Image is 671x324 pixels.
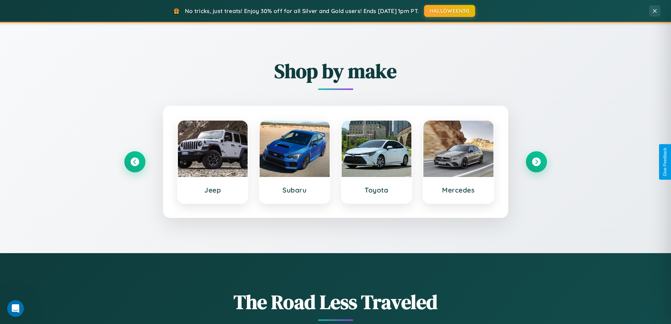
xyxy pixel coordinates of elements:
[267,186,323,194] h3: Subaru
[430,186,486,194] h3: Mercedes
[124,288,547,316] h1: The Road Less Traveled
[349,186,405,194] h3: Toyota
[124,57,547,85] h2: Shop by make
[7,300,24,317] iframe: Intercom live chat
[185,7,419,14] span: No tricks, just treats! Enjoy 30% off for all Silver and Gold users! Ends [DATE] 1pm PT.
[424,5,475,17] button: HALLOWEEN30
[663,148,667,176] div: Give Feedback
[185,186,241,194] h3: Jeep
